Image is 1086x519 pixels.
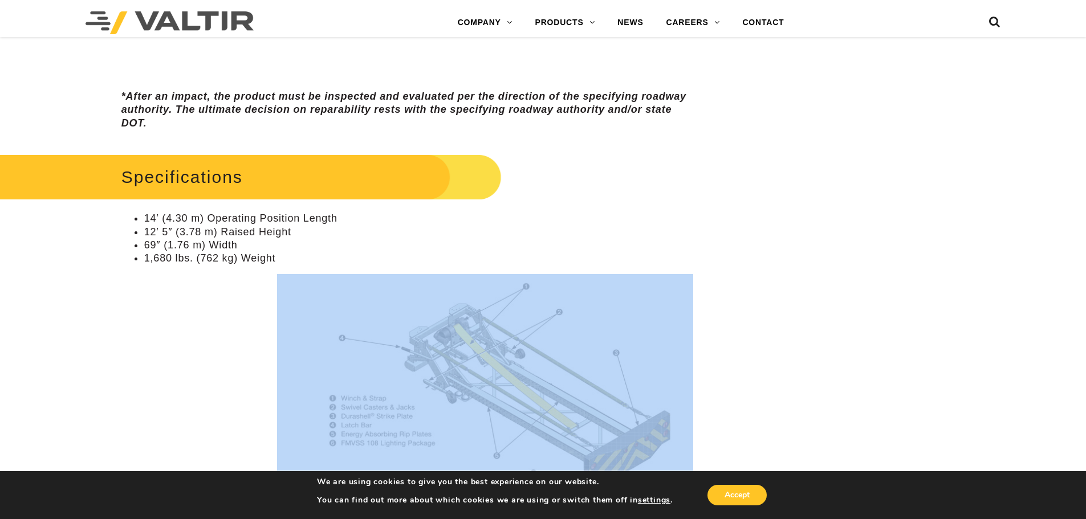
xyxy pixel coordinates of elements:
li: 14′ (4.30 m) Operating Position Length [144,212,693,225]
a: CONTACT [731,11,795,34]
a: NEWS [606,11,654,34]
a: COMPANY [446,11,524,34]
img: Valtir [86,11,254,34]
button: Accept [707,485,767,505]
a: CAREERS [655,11,731,34]
p: We are using cookies to give you the best experience on our website. [317,477,673,487]
p: You can find out more about which cookies we are using or switch them off in . [317,495,673,505]
li: 69″ (1.76 m) Width [144,239,693,252]
li: 1,680 lbs. (762 kg) Weight [144,252,693,265]
button: settings [638,495,670,505]
a: PRODUCTS [524,11,607,34]
em: *After an impact, the product must be inspected and evaluated per the direction of the specifying... [121,91,686,129]
li: 12′ 5″ (3.78 m) Raised Height [144,226,693,239]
